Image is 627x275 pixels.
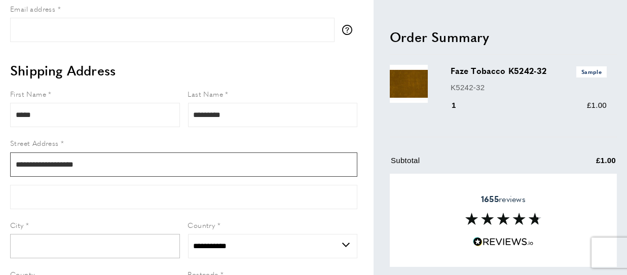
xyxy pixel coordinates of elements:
img: Reviews section [465,213,541,225]
span: Sample [576,66,607,77]
div: 1 [451,99,470,111]
h2: Order Summary [390,27,617,46]
span: Last Name [188,89,224,99]
button: More information [342,25,357,35]
img: Faze Tobacco K5242-32 [390,65,428,103]
h2: Shipping Address [10,61,357,80]
span: £1.00 [587,101,607,109]
strong: 1655 [481,193,499,205]
td: Subtotal [391,154,545,174]
p: K5242-32 [451,81,607,93]
span: Street Address [10,138,59,148]
span: First Name [10,89,46,99]
span: reviews [481,194,526,204]
span: Country [188,220,215,230]
h3: Faze Tobacco K5242-32 [451,65,607,77]
img: Reviews.io 5 stars [473,237,534,247]
span: Email address [10,4,55,14]
td: £1.00 [546,154,616,174]
span: City [10,220,24,230]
